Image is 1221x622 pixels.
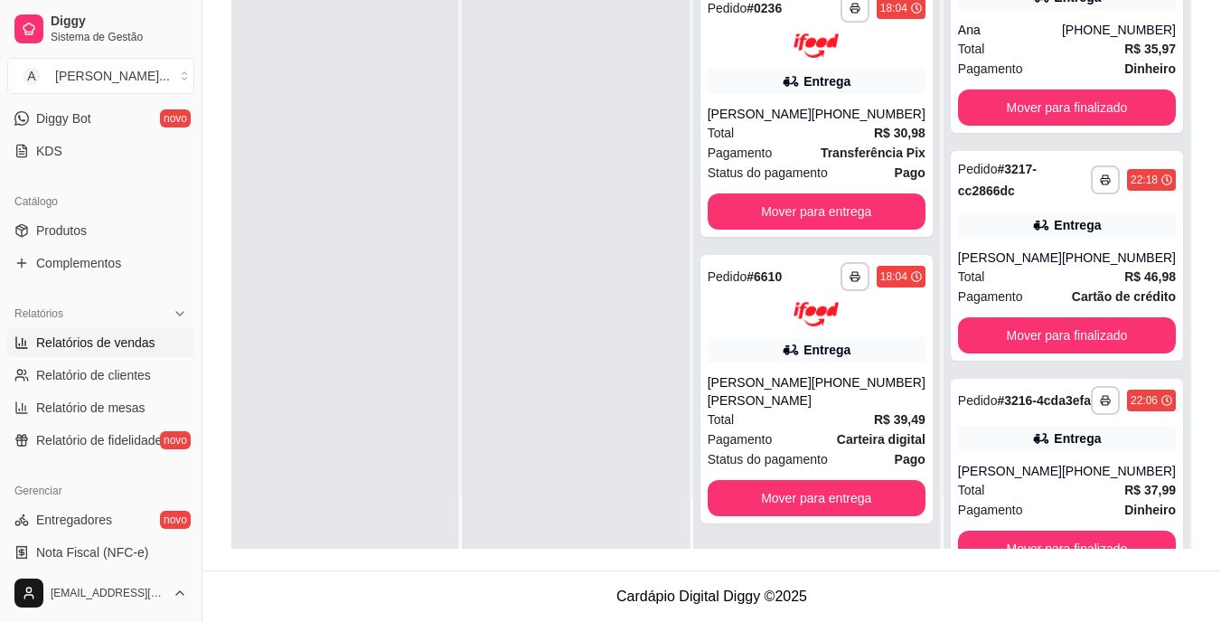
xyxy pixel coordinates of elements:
span: Pagamento [958,59,1023,79]
div: 22:18 [1131,173,1158,187]
button: Select a team [7,58,194,94]
span: Status do pagamento [708,449,828,469]
span: Total [708,410,735,429]
div: 22:06 [1131,393,1158,408]
span: Pedido [958,393,998,408]
span: Relatórios [14,306,63,321]
button: Mover para entrega [708,193,925,230]
strong: # 3216-4cda3efa [997,393,1091,408]
span: Relatório de clientes [36,366,151,384]
strong: # 0236 [747,1,782,15]
a: DiggySistema de Gestão [7,7,194,51]
span: Entregadores [36,511,112,529]
span: Pagamento [708,143,773,163]
div: [PHONE_NUMBER] [1062,249,1176,267]
strong: Pago [895,165,925,180]
span: Diggy Bot [36,109,91,127]
span: Pagamento [958,287,1023,306]
div: [PERSON_NAME] [708,105,812,123]
strong: Cartão de crédito [1072,289,1176,304]
div: Ana [958,21,1062,39]
a: Diggy Botnovo [7,104,194,133]
div: Catálogo [7,187,194,216]
span: Pedido [708,1,747,15]
span: KDS [36,142,62,160]
span: Pagamento [958,500,1023,520]
span: Sistema de Gestão [51,30,187,44]
div: 18:04 [880,269,907,284]
button: Mover para finalizado [958,531,1176,567]
span: Pedido [958,162,998,176]
strong: R$ 30,98 [874,126,925,140]
div: Entrega [1054,216,1101,234]
strong: R$ 39,49 [874,412,925,427]
a: Relatórios de vendas [7,328,194,357]
span: Status do pagamento [708,163,828,183]
span: Pedido [708,269,747,284]
strong: Transferência Pix [821,146,925,160]
a: Nota Fiscal (NFC-e) [7,538,194,567]
button: Mover para finalizado [958,317,1176,353]
img: ifood [794,33,839,58]
strong: # 3217-cc2866dc [958,162,1037,198]
div: Entrega [1054,429,1101,448]
span: Total [708,123,735,143]
div: [PERSON_NAME] [958,249,1062,267]
div: [PERSON_NAME] [958,462,1062,480]
strong: Dinheiro [1124,61,1176,76]
button: Mover para finalizado [958,90,1176,126]
a: Complementos [7,249,194,278]
strong: R$ 35,97 [1124,42,1176,56]
footer: Cardápio Digital Diggy © 2025 [202,570,1221,622]
div: [PHONE_NUMBER] [812,373,925,410]
div: [PERSON_NAME] [PERSON_NAME] [708,373,812,410]
span: Total [958,39,985,59]
div: [PHONE_NUMBER] [812,105,925,123]
div: [PERSON_NAME] ... [55,67,170,85]
span: Nota Fiscal (NFC-e) [36,543,148,561]
a: Produtos [7,216,194,245]
strong: Dinheiro [1124,503,1176,517]
span: [EMAIL_ADDRESS][DOMAIN_NAME] [51,586,165,600]
span: Total [958,480,985,500]
span: Total [958,267,985,287]
span: Relatório de mesas [36,399,146,417]
span: Diggy [51,14,187,30]
a: Relatório de clientes [7,361,194,390]
strong: R$ 37,99 [1124,483,1176,497]
a: Relatório de mesas [7,393,194,422]
strong: Carteira digital [837,432,925,447]
div: Entrega [803,341,850,359]
strong: R$ 46,98 [1124,269,1176,284]
strong: # 6610 [747,269,782,284]
span: A [23,67,41,85]
span: Produtos [36,221,87,240]
strong: Pago [895,452,925,466]
div: [PHONE_NUMBER] [1062,21,1176,39]
a: KDS [7,137,194,165]
div: Gerenciar [7,476,194,505]
span: Relatórios de vendas [36,334,155,352]
button: Mover para entrega [708,480,925,516]
span: Complementos [36,254,121,272]
a: Entregadoresnovo [7,505,194,534]
img: ifood [794,302,839,326]
div: 18:04 [880,1,907,15]
a: Relatório de fidelidadenovo [7,426,194,455]
span: Pagamento [708,429,773,449]
span: Relatório de fidelidade [36,431,162,449]
button: [EMAIL_ADDRESS][DOMAIN_NAME] [7,571,194,615]
div: Entrega [803,72,850,90]
div: [PHONE_NUMBER] [1062,462,1176,480]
